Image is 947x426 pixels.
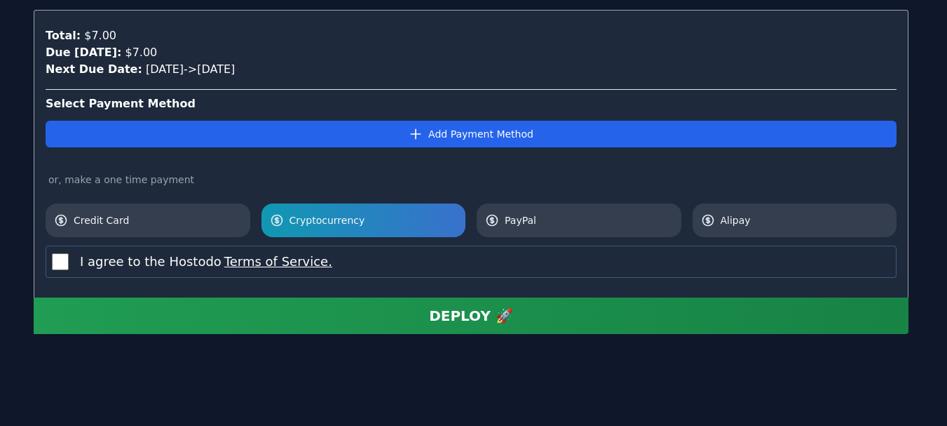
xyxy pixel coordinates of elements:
button: DEPLOY 🚀 [34,298,908,334]
button: Add Payment Method [46,121,897,147]
span: PayPal [505,213,673,227]
div: Select Payment Method [46,95,897,112]
div: or, make a one time payment [46,173,897,187]
div: DEPLOY 🚀 [429,306,513,326]
div: Next Due Date: [46,61,142,78]
div: $7.00 [81,27,116,44]
span: Alipay [721,213,889,227]
label: I agree to the Hostodo [80,252,332,272]
button: I agree to the Hostodo [222,252,332,272]
a: Terms of Service. [222,254,332,269]
div: Due [DATE]: [46,44,121,61]
div: Total: [46,27,81,44]
span: Credit Card [74,213,242,227]
div: $7.00 [121,44,157,61]
span: Cryptocurrency [289,213,458,227]
div: [DATE] -> [DATE] [46,61,897,78]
